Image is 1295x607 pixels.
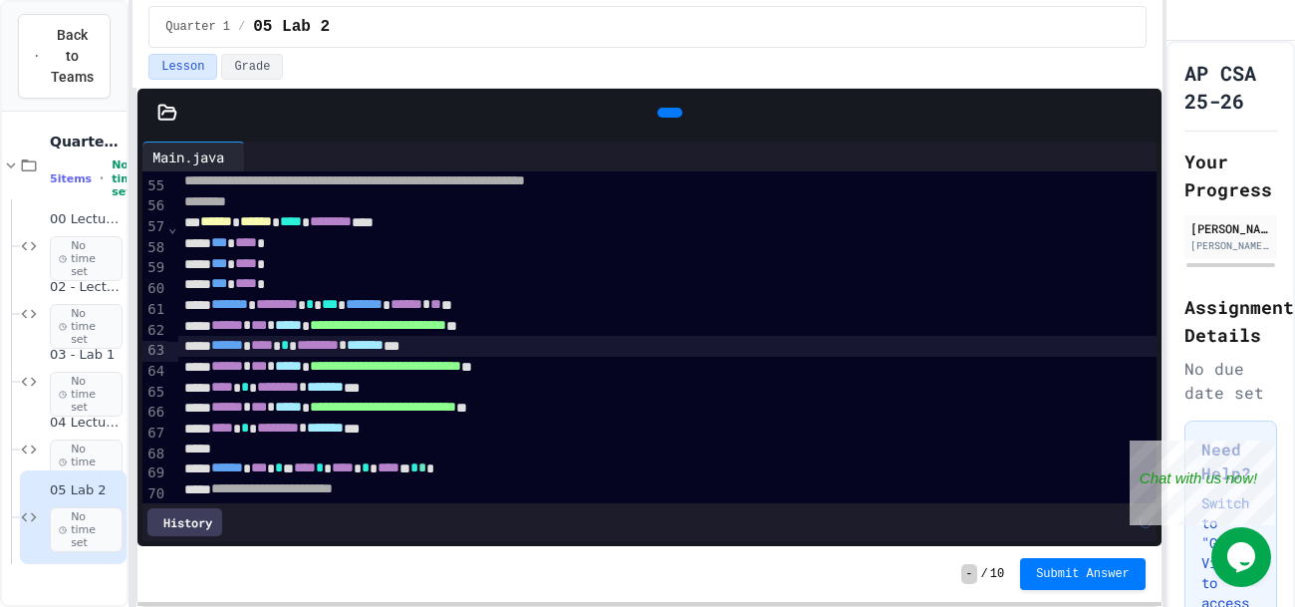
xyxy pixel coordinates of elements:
[50,507,123,553] span: No time set
[50,304,123,350] span: No time set
[238,19,245,35] span: /
[1201,438,1260,485] h3: Need Help?
[147,508,222,536] div: History
[142,383,167,404] div: 65
[50,236,123,282] span: No time set
[142,321,167,342] div: 62
[1190,238,1271,253] div: [PERSON_NAME][EMAIL_ADDRESS][PERSON_NAME][DOMAIN_NAME]
[148,54,217,80] button: Lesson
[142,142,245,171] div: Main.java
[50,482,123,499] span: 05 Lab 2
[50,347,123,364] span: 03 - Lab 1
[142,258,167,279] div: 59
[165,19,230,35] span: Quarter 1
[142,341,167,362] div: 63
[51,25,94,88] span: Back to Teams
[50,440,123,485] span: No time set
[142,147,234,167] div: Main.java
[100,170,104,186] span: •
[1036,566,1130,582] span: Submit Answer
[1184,59,1277,115] h1: AP CSA 25-26
[50,372,123,418] span: No time set
[167,219,177,235] span: Fold line
[1020,558,1146,590] button: Submit Answer
[142,176,167,197] div: 55
[112,158,139,198] span: No time set
[142,196,167,217] div: 56
[50,172,92,185] span: 5 items
[1190,219,1271,237] div: [PERSON_NAME]
[142,403,167,424] div: 66
[1184,357,1277,405] div: No due date set
[142,463,167,484] div: 69
[142,484,167,505] div: 70
[142,279,167,300] div: 60
[1184,148,1277,203] h2: Your Progress
[142,217,167,238] div: 57
[961,564,976,584] span: -
[1211,527,1275,587] iframe: chat widget
[142,445,167,464] div: 68
[1184,293,1277,349] h2: Assignment Details
[50,415,123,432] span: 04 Lecture 2 Notes
[253,15,330,39] span: 05 Lab 2
[142,424,167,445] div: 67
[142,300,167,321] div: 61
[981,566,988,582] span: /
[50,211,123,228] span: 00 Lecture 1 Demo
[990,566,1004,582] span: 10
[142,362,167,383] div: 64
[18,14,111,99] button: Back to Teams
[1130,441,1275,525] iframe: chat widget
[50,279,123,296] span: 02 - Lecture 1 Problem 2
[142,238,167,259] div: 58
[221,54,283,80] button: Grade
[50,133,123,151] span: Quarter 1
